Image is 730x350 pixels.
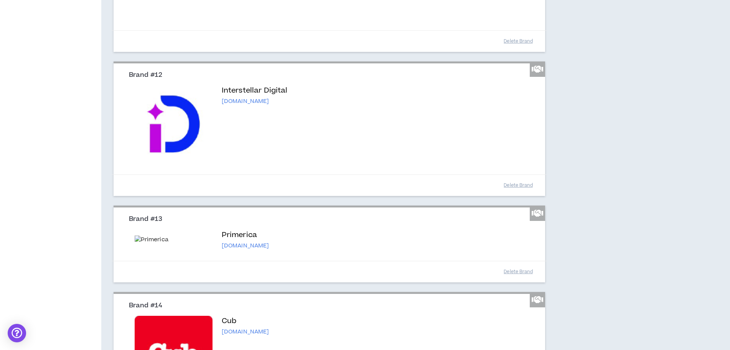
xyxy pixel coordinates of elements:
[135,236,213,244] img: Primerica
[222,85,288,96] p: Interstellar Digital
[499,265,537,279] button: Delete Brand
[8,324,26,342] div: Open Intercom Messenger
[135,85,213,163] img: Interstellar Digital
[222,98,288,105] p: [DOMAIN_NAME]
[222,230,269,241] p: Primerica
[129,71,536,80] h3: Brand #12
[129,215,536,224] h3: Brand #13
[222,316,269,327] p: Cub
[222,242,269,250] p: [DOMAIN_NAME]
[499,35,537,48] button: Delete Brand
[222,328,269,336] p: [DOMAIN_NAME]
[499,179,537,192] button: Delete Brand
[129,302,536,310] h3: Brand #14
